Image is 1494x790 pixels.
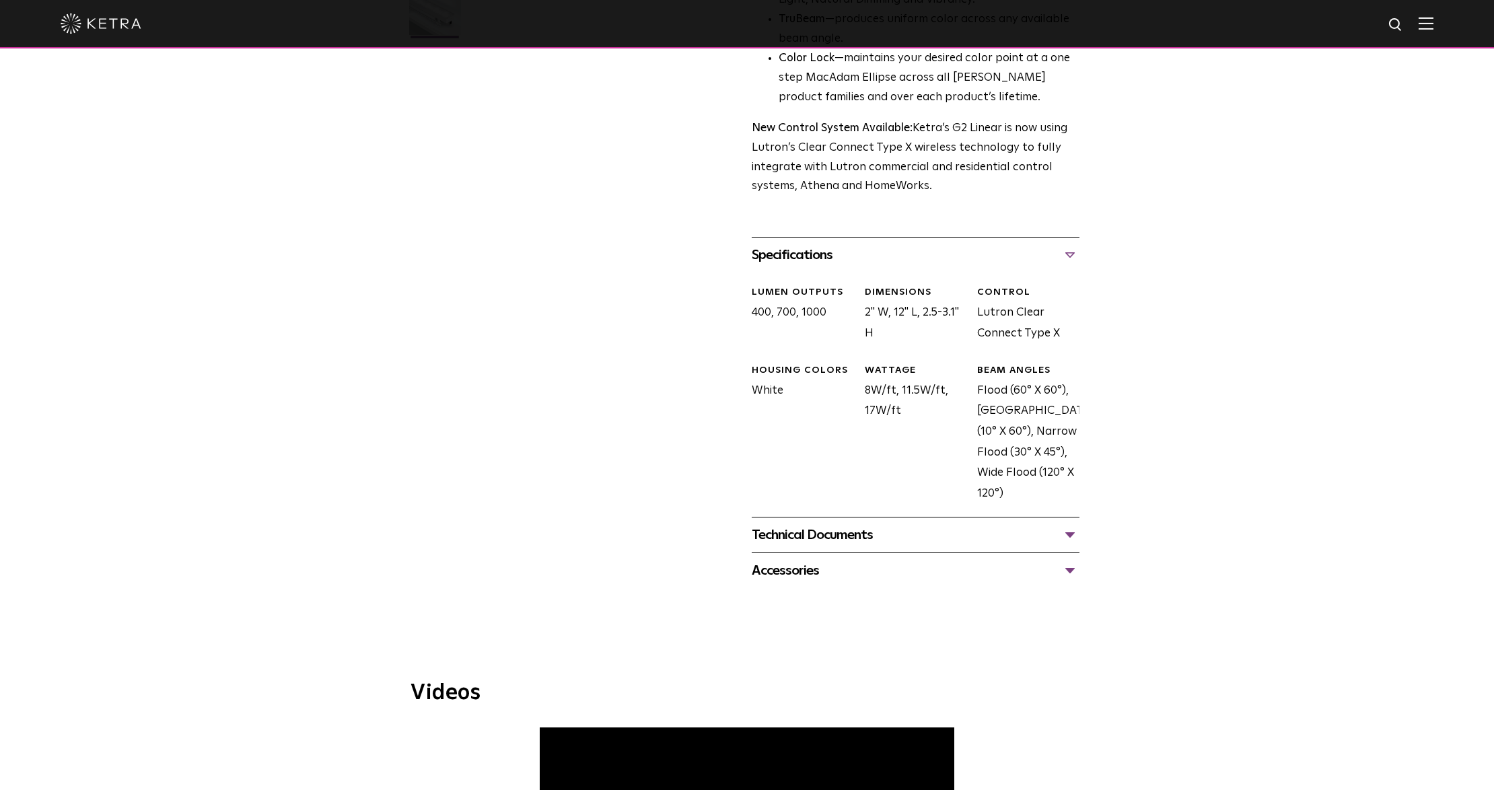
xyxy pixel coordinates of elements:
[865,286,967,299] div: DIMENSIONS
[752,119,1079,197] p: Ketra’s G2 Linear is now using Lutron’s Clear Connect Type X wireless technology to fully integra...
[752,524,1079,546] div: Technical Documents
[752,560,1079,581] div: Accessories
[779,49,1079,108] li: —maintains your desired color point at a one step MacAdam Ellipse across all [PERSON_NAME] produc...
[61,13,141,34] img: ketra-logo-2019-white
[752,286,854,299] div: LUMEN OUTPUTS
[855,364,967,504] div: 8W/ft, 11.5W/ft, 17W/ft
[411,682,1083,704] h3: Videos
[1388,17,1404,34] img: search icon
[967,364,1079,504] div: Flood (60° X 60°), [GEOGRAPHIC_DATA] (10° X 60°), Narrow Flood (30° X 45°), Wide Flood (120° X 120°)
[855,286,967,344] div: 2" W, 12" L, 2.5-3.1" H
[779,52,834,64] strong: Color Lock
[977,286,1079,299] div: CONTROL
[752,244,1079,266] div: Specifications
[742,364,854,504] div: White
[977,364,1079,378] div: BEAM ANGLES
[742,286,854,344] div: 400, 700, 1000
[967,286,1079,344] div: Lutron Clear Connect Type X
[752,364,854,378] div: HOUSING COLORS
[865,364,967,378] div: WATTAGE
[752,122,913,134] strong: New Control System Available:
[1419,17,1433,30] img: Hamburger%20Nav.svg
